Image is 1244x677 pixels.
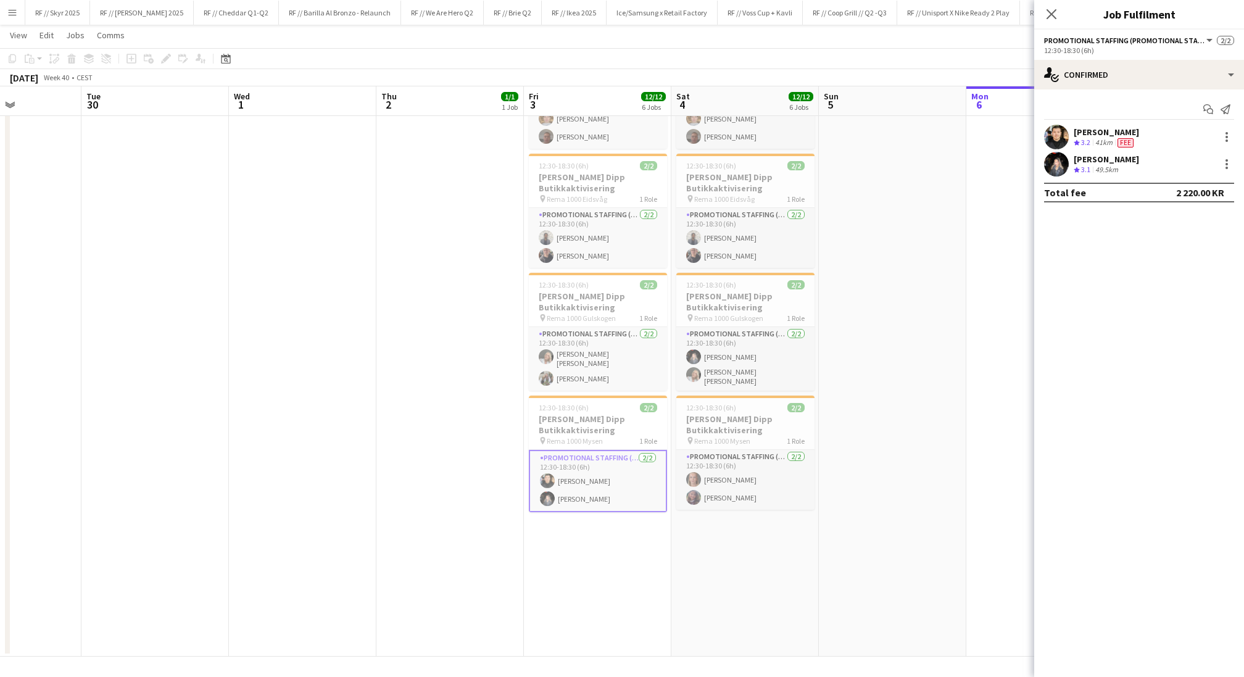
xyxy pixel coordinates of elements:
button: RF // Coop Grill // Q2 -Q3 [803,1,897,25]
button: RF // Q-meieriene Q1-Q2 [1020,1,1118,25]
span: Rema 1000 Eidsvåg [547,194,607,204]
a: Comms [92,27,130,43]
span: View [10,30,27,41]
span: 4 [674,98,690,112]
span: 12:30-18:30 (6h) [686,403,736,412]
div: 6 Jobs [789,102,813,112]
span: Sat [676,91,690,102]
span: Wed [234,91,250,102]
div: 49.5km [1093,165,1121,175]
span: Week 40 [41,73,72,82]
span: 2/2 [787,280,805,289]
button: Ice/Samsung x Retail Factory [607,1,718,25]
h3: Job Fulfilment [1034,6,1244,22]
span: Rema 1000 Eidsvåg [694,194,755,204]
div: CEST [77,73,93,82]
span: Edit [39,30,54,41]
span: 2/2 [1217,36,1234,45]
button: Promotional Staffing (Promotional Staff) [1044,36,1214,45]
div: 2 220.00 KR [1176,186,1224,199]
div: [DATE] [10,72,38,84]
app-card-role: Promotional Staffing (Promotional Staff)2/212:30-18:30 (6h)[PERSON_NAME][PERSON_NAME] [676,89,815,149]
button: RF // Ikea 2025 [542,1,607,25]
app-card-role: Promotional Staffing (Promotional Staff)2/212:30-18:30 (6h)[PERSON_NAME][PERSON_NAME] [529,208,667,268]
div: Confirmed [1034,60,1244,89]
span: Sun [824,91,839,102]
h3: [PERSON_NAME] Dipp Butikkaktivisering [529,413,667,436]
span: 2 [379,98,397,112]
span: 12:30-18:30 (6h) [539,161,589,170]
app-card-role: Promotional Staffing (Promotional Staff)2/212:30-18:30 (6h)[PERSON_NAME][PERSON_NAME] [PERSON_NAME] [676,327,815,391]
span: 1 [232,98,250,112]
span: 1 Role [639,436,657,446]
span: 3.2 [1081,138,1090,147]
span: 2/2 [640,403,657,412]
span: 1 Role [787,194,805,204]
span: 12:30-18:30 (6h) [686,161,736,170]
span: 2/2 [640,280,657,289]
app-job-card: 12:30-18:30 (6h)2/2[PERSON_NAME] Dipp Butikkaktivisering Rema 1000 Eidsvåg1 RolePromotional Staff... [676,154,815,268]
a: Edit [35,27,59,43]
app-job-card: 12:30-18:30 (6h)2/2[PERSON_NAME] Dipp Butikkaktivisering Rema 1000 Mysen1 RolePromotional Staffin... [529,396,667,512]
span: 30 [85,98,101,112]
span: 1 Role [639,314,657,323]
span: 1 Role [787,436,805,446]
app-card-role: Promotional Staffing (Promotional Staff)2/212:30-18:30 (6h)[PERSON_NAME][PERSON_NAME] [676,450,815,510]
button: RF // Unisport X Nike Ready 2 Play [897,1,1020,25]
span: 12:30-18:30 (6h) [686,280,736,289]
app-job-card: 12:30-18:30 (6h)2/2[PERSON_NAME] Dipp Butikkaktivisering Rema 1000 Mysen1 RolePromotional Staffin... [676,396,815,510]
h3: [PERSON_NAME] Dipp Butikkaktivisering [676,172,815,194]
span: 3 [527,98,539,112]
div: 6 Jobs [642,102,665,112]
button: RF // [PERSON_NAME] 2025 [90,1,194,25]
span: 12/12 [641,92,666,101]
button: RF // Cheddar Q1-Q2 [194,1,279,25]
div: Total fee [1044,186,1086,199]
span: 12:30-18:30 (6h) [539,280,589,289]
span: Fee [1118,138,1134,147]
span: 1 Role [787,314,805,323]
span: Fri [529,91,539,102]
app-job-card: 12:30-18:30 (6h)2/2[PERSON_NAME] Dipp Butikkaktivisering Rema 1000 Eidsvåg1 RolePromotional Staff... [529,154,667,268]
span: Tue [86,91,101,102]
h3: [PERSON_NAME] Dipp Butikkaktivisering [529,291,667,313]
a: Jobs [61,27,89,43]
app-card-role: Promotional Staffing (Promotional Staff)2/212:30-18:30 (6h)[PERSON_NAME][PERSON_NAME] [676,208,815,268]
span: 5 [822,98,839,112]
span: Promotional Staffing (Promotional Staff) [1044,36,1205,45]
button: RF // Barilla Al Bronzo - Relaunch [279,1,401,25]
span: 2/2 [787,403,805,412]
h3: [PERSON_NAME] Dipp Butikkaktivisering [529,172,667,194]
div: [PERSON_NAME] [1074,127,1139,138]
button: RF // Voss Cup + Kavli [718,1,803,25]
button: RF // Brie Q2 [484,1,542,25]
span: 3.1 [1081,165,1090,174]
span: 2/2 [640,161,657,170]
span: Rema 1000 Mysen [547,436,603,446]
span: Comms [97,30,125,41]
app-job-card: 12:30-18:30 (6h)2/2[PERSON_NAME] Dipp Butikkaktivisering Rema 1000 Gulskogen1 RolePromotional Sta... [676,273,815,391]
div: [PERSON_NAME] [1074,154,1139,165]
button: RF // Skyr 2025 [25,1,90,25]
div: 12:30-18:30 (6h) [1044,46,1234,55]
span: Thu [381,91,397,102]
app-job-card: 12:30-18:30 (6h)2/2[PERSON_NAME] Dipp Butikkaktivisering Rema 1000 Gulskogen1 RolePromotional Sta... [529,273,667,391]
h3: [PERSON_NAME] Dipp Butikkaktivisering [676,413,815,436]
span: Mon [971,91,989,102]
span: 6 [969,98,989,112]
div: 1 Job [502,102,518,112]
span: 1/1 [501,92,518,101]
span: 1 Role [639,194,657,204]
span: 2/2 [787,161,805,170]
app-card-role: Promotional Staffing (Promotional Staff)2/212:30-18:30 (6h)[PERSON_NAME] [PERSON_NAME][PERSON_NAME] [529,327,667,391]
span: Rema 1000 Mysen [694,436,750,446]
span: 12:30-18:30 (6h) [539,403,589,412]
div: Crew has different fees then in role [1115,138,1136,148]
span: Rema 1000 Gulskogen [547,314,616,323]
app-card-role: Promotional Staffing (Promotional Staff)2/212:30-18:30 (6h)[PERSON_NAME][PERSON_NAME] [529,89,667,149]
button: RF // We Are Hero Q2 [401,1,484,25]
